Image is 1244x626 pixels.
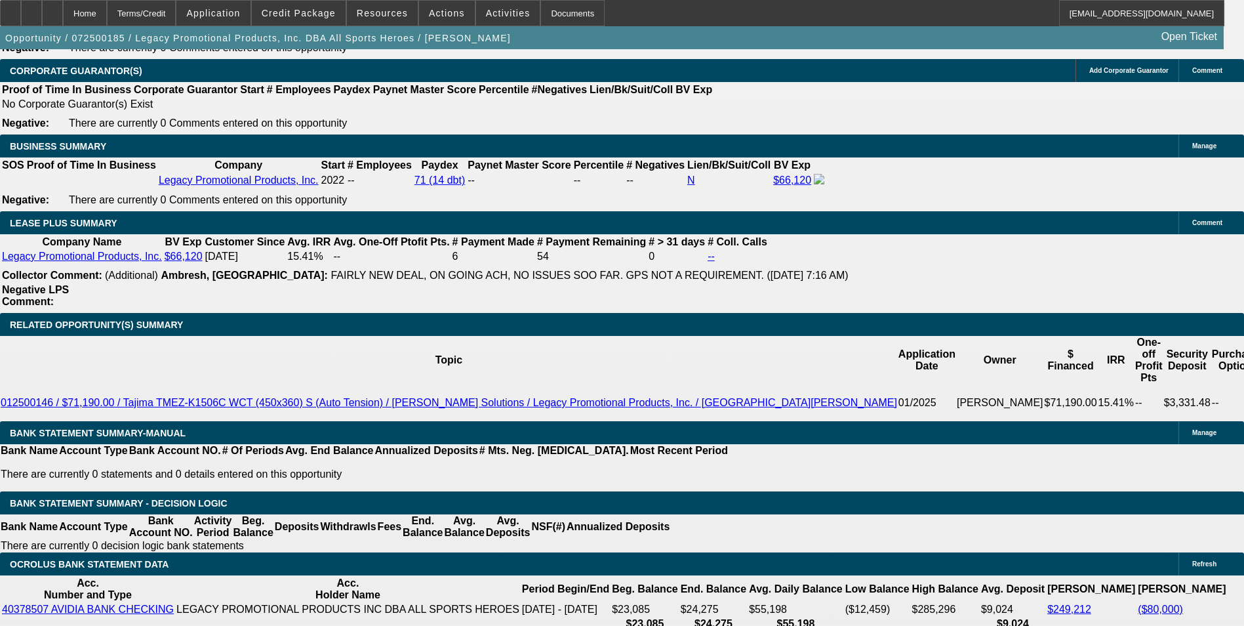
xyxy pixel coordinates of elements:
[333,236,449,247] b: Avg. One-Off Ptofit Pts.
[252,1,346,26] button: Credit Package
[10,141,106,152] span: BUSINESS SUMMARY
[205,250,286,263] td: [DATE]
[176,577,520,602] th: Acc. Holder Name
[274,514,320,539] th: Deposits
[476,1,540,26] button: Activities
[1044,385,1098,421] td: $71,190.00
[331,270,848,281] span: FAIRLY NEW DEAL, ON GOING ACH, NO ISSUES SOO FAR. GPS NOT A REQUIREMENT. ([DATE] 7:16 AM)
[285,444,374,457] th: Avg. End Balance
[680,577,747,602] th: End. Balance
[536,250,647,263] td: 54
[912,577,979,602] th: High Balance
[161,270,328,281] b: Ambresh, [GEOGRAPHIC_DATA]:
[402,514,443,539] th: End. Balance
[1047,604,1091,615] a: $249,212
[1,397,897,408] a: 012500146 / $71,190.00 / Tajima TMEZ-K1506C WCT (450x360) S (Auto Tension) / [PERSON_NAME] Soluti...
[1192,219,1222,226] span: Comment
[687,159,771,171] b: Lien/Bk/Suit/Coll
[708,236,767,247] b: # Coll. Calls
[2,117,49,129] b: Negative:
[531,514,566,539] th: NSF(#)
[912,603,979,616] td: $285,296
[10,66,142,76] span: CORPORATE GUARANTOR(S)
[521,577,610,602] th: Period Begin/End
[10,498,228,509] span: Bank Statement Summary - Decision Logic
[347,1,418,26] button: Resources
[214,159,262,171] b: Company
[287,250,331,263] td: 15.41%
[532,84,588,95] b: #Negatives
[773,175,811,186] a: $66,120
[649,236,705,247] b: # > 31 days
[626,159,685,171] b: # Negatives
[1156,26,1222,48] a: Open Ticket
[687,175,695,186] a: N
[1044,336,1098,385] th: $ Financed
[348,159,412,171] b: # Employees
[1089,67,1169,74] span: Add Corporate Guarantor
[10,428,186,438] span: BANK STATEMENT SUMMARY-MANUAL
[648,250,706,263] td: 0
[980,603,1045,616] td: $9,024
[129,444,222,457] th: Bank Account NO.
[774,159,811,171] b: BV Exp
[319,514,376,539] th: Withdrawls
[422,159,458,171] b: Paydex
[165,236,202,247] b: BV Exp
[373,84,476,95] b: Paynet Master Score
[2,270,102,281] b: Collector Comment:
[1192,142,1216,150] span: Manage
[205,236,285,247] b: Customer Since
[485,514,531,539] th: Avg. Deposits
[898,336,956,385] th: Application Date
[186,8,240,18] span: Application
[626,175,685,186] div: --
[1098,385,1134,421] td: 15.41%
[1,159,25,172] th: SOS
[10,559,169,570] span: OCROLUS BANK STATEMENT DATA
[134,84,237,95] b: Corporate Guarantor
[1,83,132,96] th: Proof of Time In Business
[1163,385,1211,421] td: $3,331.48
[574,159,624,171] b: Percentile
[69,194,347,205] span: There are currently 0 Comments entered on this opportunity
[479,444,630,457] th: # Mts. Neg. [MEDICAL_DATA].
[2,604,174,615] a: 40378507 AVIDIA BANK CHECKING
[611,603,678,616] td: $23,085
[486,8,531,18] span: Activities
[129,514,193,539] th: Bank Account NO.
[443,514,485,539] th: Avg. Balance
[193,514,233,539] th: Activity Period
[898,385,956,421] td: 01/2025
[1192,560,1216,568] span: Refresh
[165,251,203,262] a: $66,120
[468,159,571,171] b: Paynet Master Score
[414,175,465,186] a: 71 (14 dbt)
[5,33,511,43] span: Opportunity / 072500185 / Legacy Promotional Products, Inc. DBA All Sports Heroes / [PERSON_NAME]
[956,385,1044,421] td: [PERSON_NAME]
[845,577,910,602] th: Low Balance
[377,514,402,539] th: Fees
[105,270,158,281] span: (Additional)
[452,250,535,263] td: 6
[419,1,475,26] button: Actions
[159,175,319,186] a: Legacy Promotional Products, Inc.
[176,603,520,616] td: LEGACY PROMOTIONAL PRODUCTS INC DBA ALL SPORTS HEROES
[566,514,670,539] th: Annualized Deposits
[267,84,331,95] b: # Employees
[956,336,1044,385] th: Owner
[2,194,49,205] b: Negative:
[452,236,534,247] b: # Payment Made
[26,159,157,172] th: Proof of Time In Business
[1192,429,1216,436] span: Manage
[574,175,624,186] div: --
[222,444,285,457] th: # Of Periods
[357,8,408,18] span: Resources
[1138,604,1183,615] a: ($80,000)
[334,84,371,95] b: Paydex
[176,1,250,26] button: Application
[675,84,712,95] b: BV Exp
[1047,577,1136,602] th: [PERSON_NAME]
[980,577,1045,602] th: Avg. Deposit
[58,444,129,457] th: Account Type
